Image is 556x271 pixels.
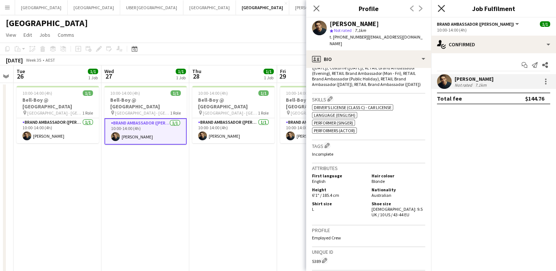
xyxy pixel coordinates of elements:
[437,95,462,102] div: Total fee
[15,0,68,15] button: [GEOGRAPHIC_DATA]
[36,30,53,40] a: Jobs
[183,0,236,15] button: [GEOGRAPHIC_DATA]
[17,86,99,143] app-job-card: 10:00-14:00 (4h)1/1Bell-Boy @ [GEOGRAPHIC_DATA] [GEOGRAPHIC_DATA] - [GEOGRAPHIC_DATA]1 RoleBrand ...
[312,178,326,184] span: English
[289,0,348,15] button: [PERSON_NAME]'s Board
[258,90,269,96] span: 1/1
[334,28,352,33] span: Not rated
[540,21,550,27] span: 1/1
[55,30,77,40] a: Comms
[192,86,275,143] app-job-card: 10:00-14:00 (4h)1/1Bell-Boy @ [GEOGRAPHIC_DATA] [GEOGRAPHIC_DATA] - [GEOGRAPHIC_DATA]1 RoleBrand ...
[280,118,362,143] app-card-role: Brand Ambassador ([PERSON_NAME])1/110:00-14:00 (4h)[PERSON_NAME]
[314,128,355,133] span: Performers (Actor)
[312,187,366,192] h5: Height
[264,75,273,80] div: 1 Job
[27,110,82,116] span: [GEOGRAPHIC_DATA] - [GEOGRAPHIC_DATA]
[312,192,339,198] span: 6'1" / 185.4 cm
[306,4,431,13] h3: Profile
[15,72,25,80] span: 26
[280,68,286,75] span: Fri
[279,72,286,80] span: 29
[372,178,385,184] span: Blonde
[280,97,362,110] h3: Bell-Boy @ [GEOGRAPHIC_DATA]
[46,57,55,63] div: AEST
[437,21,514,27] span: Brand Ambassador (Mon - Fri)
[258,110,269,116] span: 1 Role
[104,118,187,145] app-card-role: Brand Ambassador ([PERSON_NAME])1/110:00-14:00 (4h)[PERSON_NAME]
[431,36,556,53] div: Confirmed
[17,118,99,143] app-card-role: Brand Ambassador ([PERSON_NAME])1/110:00-14:00 (4h)[PERSON_NAME]
[312,235,425,241] p: Employed Crew
[525,95,544,102] div: $144.76
[312,165,425,171] h3: Attributes
[455,82,474,88] div: Not rated
[437,27,550,33] div: 10:00-14:00 (4h)
[6,57,23,64] div: [DATE]
[312,201,366,206] h5: Shirt size
[191,72,201,80] span: 28
[312,257,425,264] div: 5389
[372,173,425,178] h5: Hair colour
[17,68,25,75] span: Tue
[291,110,346,116] span: [GEOGRAPHIC_DATA] - [GEOGRAPHIC_DATA]
[474,82,488,88] div: 7.1km
[312,173,366,178] h5: First language
[170,110,181,116] span: 1 Role
[437,21,520,27] button: Brand Ambassador ([PERSON_NAME])
[312,227,425,234] h3: Profile
[314,120,353,126] span: Performer (Singer)
[17,97,99,110] h3: Bell-Boy @ [GEOGRAPHIC_DATA]
[104,68,114,75] span: Wed
[103,72,114,80] span: 27
[24,32,32,38] span: Edit
[203,110,258,116] span: [GEOGRAPHIC_DATA] - [GEOGRAPHIC_DATA]
[330,21,379,27] div: [PERSON_NAME]
[82,110,93,116] span: 1 Role
[431,4,556,13] h3: Job Fulfilment
[330,34,423,46] span: | [EMAIL_ADDRESS][DOMAIN_NAME]
[198,90,228,96] span: 10:00-14:00 (4h)
[120,0,183,15] button: UBER [GEOGRAPHIC_DATA]
[104,97,187,110] h3: Bell-Boy @ [GEOGRAPHIC_DATA]
[312,249,425,255] h3: Unique ID
[330,34,368,40] span: t. [PHONE_NUMBER]
[58,32,74,38] span: Comms
[372,206,423,217] span: [DEMOGRAPHIC_DATA]: 9.5 UK / 10 US / 43-44 EU
[171,90,181,96] span: 1/1
[192,97,275,110] h3: Bell-Boy @ [GEOGRAPHIC_DATA]
[115,110,170,116] span: [GEOGRAPHIC_DATA] - [GEOGRAPHIC_DATA]
[236,0,289,15] button: [GEOGRAPHIC_DATA]
[88,69,98,74] span: 1/1
[83,90,93,96] span: 1/1
[3,30,19,40] a: View
[6,32,16,38] span: View
[21,30,35,40] a: Edit
[176,69,186,74] span: 1/1
[353,28,367,33] span: 7.1km
[372,192,391,198] span: Australian
[22,90,52,96] span: 10:00-14:00 (4h)
[192,118,275,143] app-card-role: Brand Ambassador ([PERSON_NAME])1/110:00-14:00 (4h)[PERSON_NAME]
[192,68,201,75] span: Thu
[176,75,186,80] div: 1 Job
[280,86,362,143] app-job-card: 10:00-14:00 (4h)1/1Bell-Boy @ [GEOGRAPHIC_DATA] [GEOGRAPHIC_DATA] - [GEOGRAPHIC_DATA]1 RoleBrand ...
[306,50,431,68] div: Bio
[312,151,425,157] p: Incomplete
[68,0,120,15] button: [GEOGRAPHIC_DATA]
[372,201,425,206] h5: Shoe size
[88,75,98,80] div: 1 Job
[263,69,274,74] span: 1/1
[39,32,50,38] span: Jobs
[24,57,43,63] span: Week 35
[104,86,187,145] app-job-card: 10:00-14:00 (4h)1/1Bell-Boy @ [GEOGRAPHIC_DATA] [GEOGRAPHIC_DATA] - [GEOGRAPHIC_DATA]1 RoleBrand ...
[312,142,425,149] h3: Tags
[312,206,314,212] span: L
[6,18,88,29] h1: [GEOGRAPHIC_DATA]
[312,95,425,103] h3: Skills
[286,90,316,96] span: 10:00-14:00 (4h)
[110,90,140,96] span: 10:00-14:00 (4h)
